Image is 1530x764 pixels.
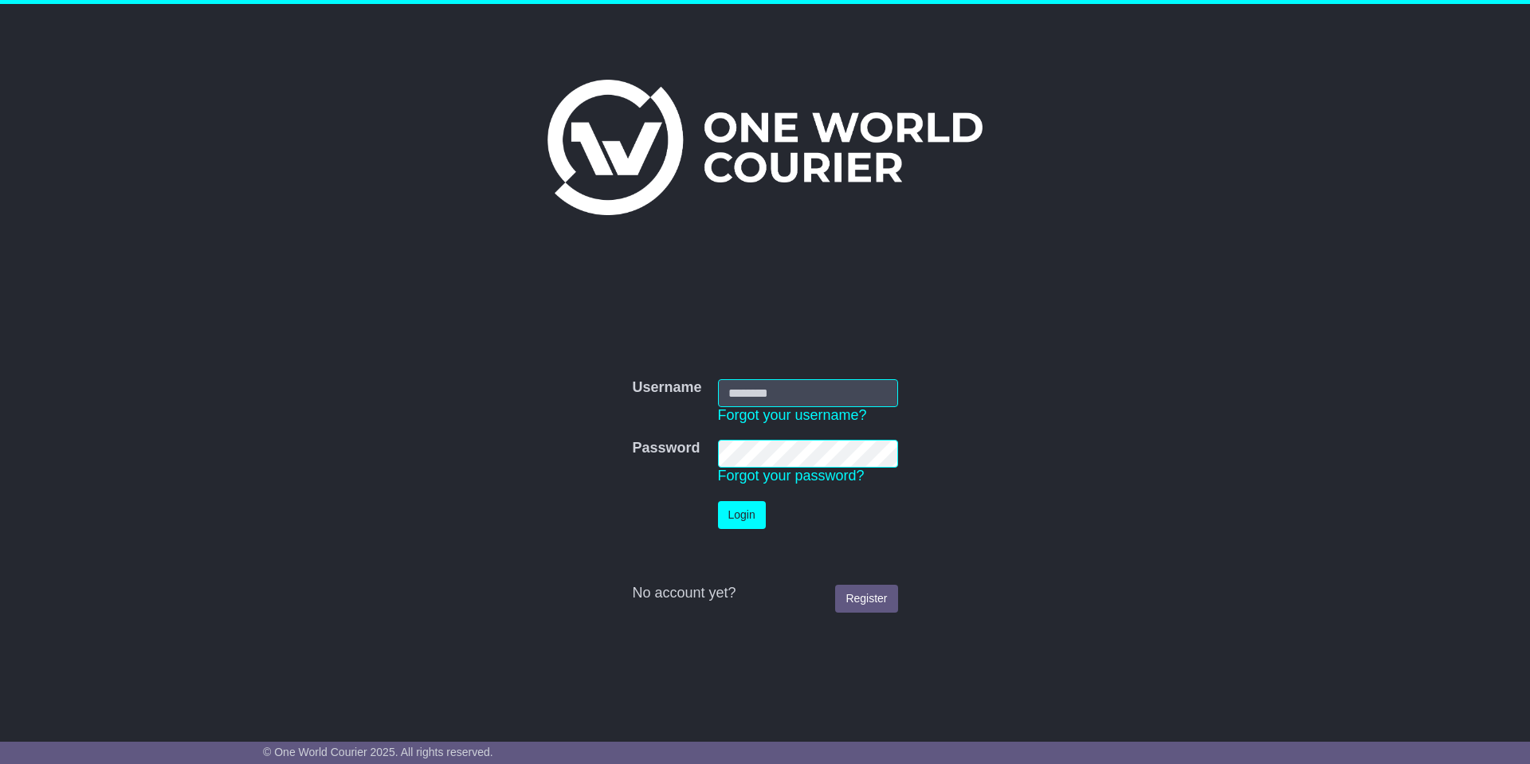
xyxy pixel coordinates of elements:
span: © One World Courier 2025. All rights reserved. [263,746,493,758]
a: Forgot your username? [718,407,867,423]
div: No account yet? [632,585,897,602]
img: One World [547,80,983,215]
button: Login [718,501,766,529]
a: Register [835,585,897,613]
label: Password [632,440,700,457]
a: Forgot your password? [718,468,865,484]
label: Username [632,379,701,397]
